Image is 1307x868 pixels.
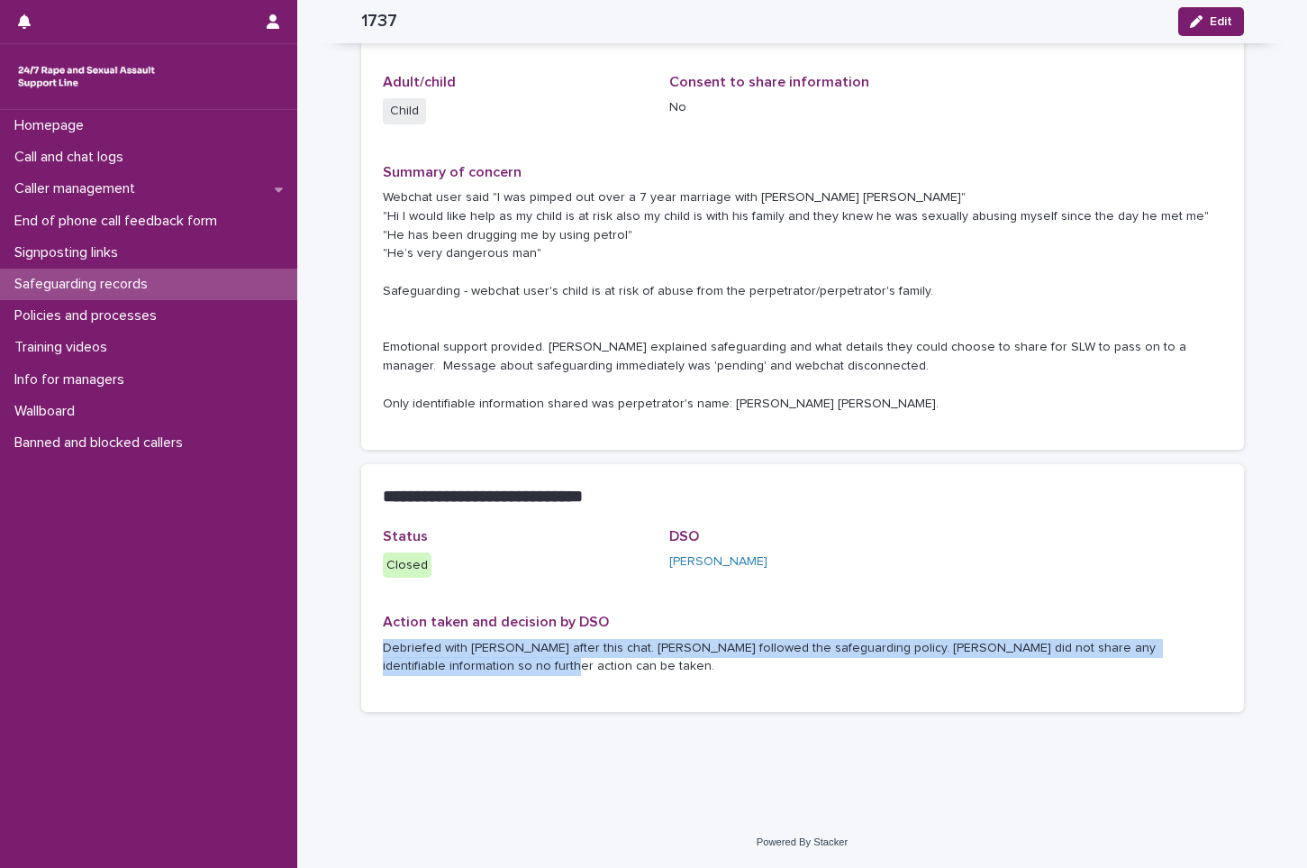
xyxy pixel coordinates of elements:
span: Edit [1210,15,1232,28]
p: Caller management [7,180,150,197]
p: Call and chat logs [7,149,138,166]
img: rhQMoQhaT3yELyF149Cw [14,59,159,95]
span: Consent to share information [669,75,869,89]
p: Wallboard [7,403,89,420]
p: No [669,98,935,117]
p: Webchat user said "I was pimped out over a 7 year marriage with [PERSON_NAME] [PERSON_NAME]" "Hi ... [383,188,1222,414]
p: End of phone call feedback form [7,213,231,230]
p: Training videos [7,339,122,356]
p: Signposting links [7,244,132,261]
a: [PERSON_NAME] [669,553,767,571]
span: DSO [669,529,699,544]
h2: 1737 [361,11,397,32]
p: Safeguarding records [7,276,162,293]
p: Homepage [7,117,98,134]
p: Policies and processes [7,307,171,324]
p: Info for managers [7,371,139,388]
p: Debriefed with [PERSON_NAME] after this chat. [PERSON_NAME] followed the safeguarding policy. [PE... [383,639,1222,677]
span: Child [383,98,426,124]
span: Status [383,529,428,544]
p: Banned and blocked callers [7,434,197,452]
a: Powered By Stacker [757,836,848,847]
span: Adult/child [383,75,456,89]
button: Edit [1178,7,1244,36]
span: Summary of concern [383,165,522,179]
div: Closed [383,553,431,579]
span: Action taken and decision by DSO [383,615,609,629]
